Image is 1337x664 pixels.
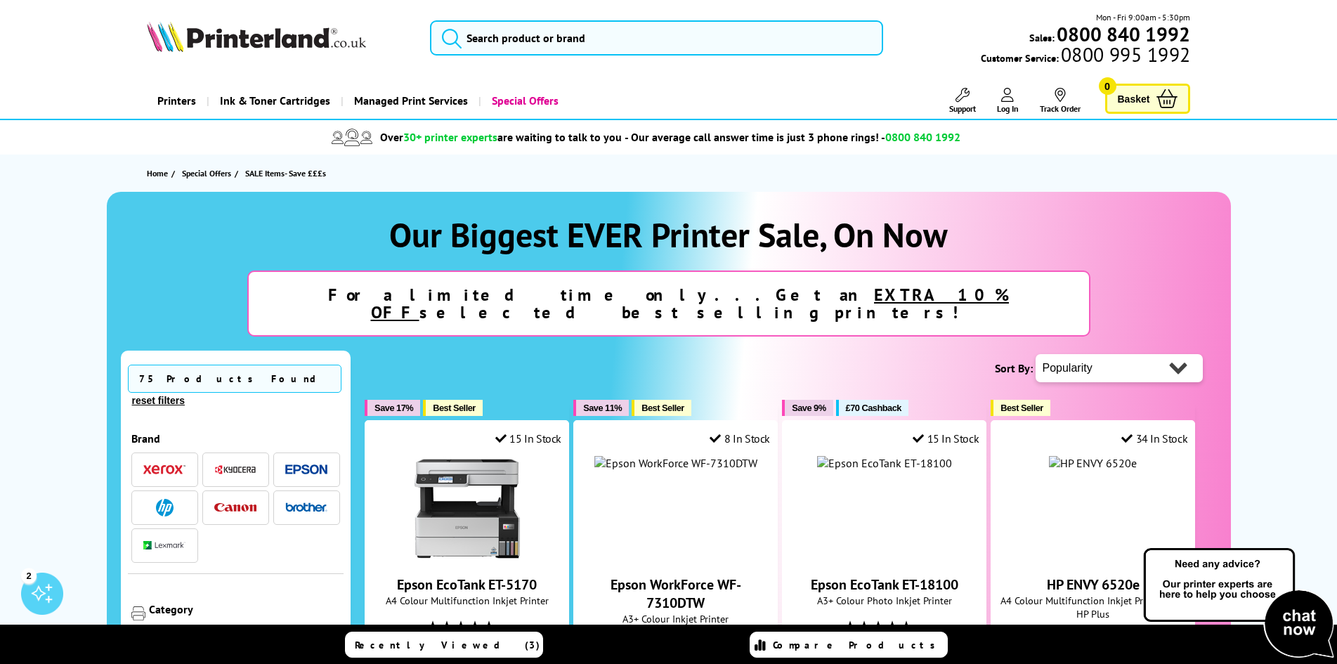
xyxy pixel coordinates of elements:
[573,400,629,416] button: Save 11%
[149,602,341,616] div: Category
[817,456,952,470] img: Epson EcoTank ET-18100
[380,130,622,144] span: Over are waiting to talk to you
[328,284,1009,323] strong: For a limited time only...Get an selected best selling printers!
[1059,48,1190,61] span: 0800 995 1992
[139,498,190,517] button: HP
[430,20,883,56] input: Search product or brand
[147,21,366,52] img: Printerland Logo
[495,431,561,445] div: 15 In Stock
[182,166,235,181] a: Special Offers
[913,431,979,445] div: 15 In Stock
[500,614,509,641] span: (6)
[423,400,483,416] button: Best Seller
[415,456,520,561] img: Epson EcoTank ET-5170
[1057,21,1190,47] b: 0800 840 1992
[131,431,341,445] div: Brand
[1140,546,1337,661] img: Open Live Chat window
[773,639,943,651] span: Compare Products
[782,400,833,416] button: Save 9%
[143,464,185,474] img: Xerox
[625,130,960,144] span: - Our average call answer time is just 3 phone rings! -
[341,83,478,119] a: Managed Print Services
[374,403,413,413] span: Save 17%
[345,632,543,658] a: Recently Viewed (3)
[371,284,1010,323] u: EXTRA 10% OFF
[372,594,561,607] span: A4 Colour Multifunction Inkjet Printer
[581,612,770,625] span: A3+ Colour Inkjet Printer
[1118,89,1150,108] span: Basket
[583,403,622,413] span: Save 11%
[147,166,171,181] a: Home
[846,403,901,413] span: £70 Cashback
[285,464,327,475] img: Epson
[1055,27,1190,41] a: 0800 840 1992
[210,498,261,517] button: Canon
[981,48,1190,65] span: Customer Service:
[210,460,261,479] button: Kyocera
[182,166,231,181] span: Special Offers
[214,503,256,512] img: Canon
[131,606,145,620] img: Category
[949,88,976,114] a: Support
[478,83,569,119] a: Special Offers
[949,103,976,114] span: Support
[147,83,207,119] a: Printers
[128,394,189,407] button: reset filters
[991,400,1050,416] button: Best Seller
[632,400,691,416] button: Best Seller
[1096,11,1190,24] span: Mon - Fri 9:00am - 5:30pm
[433,403,476,413] span: Best Seller
[1040,88,1081,114] a: Track Order
[998,594,1187,620] span: A4 Colour Multifunction Inkjet Printer with HP Plus
[1099,77,1116,95] span: 0
[281,498,332,517] button: Brother
[220,83,330,119] span: Ink & Toner Cartridges
[811,575,958,594] a: Epson EcoTank ET-18100
[139,460,190,479] button: Xerox
[1047,575,1140,594] a: HP ENVY 6520e
[836,400,908,416] button: £70 Cashback
[147,21,413,55] a: Printerland Logo
[143,541,185,549] img: Lexmark
[997,88,1019,114] a: Log In
[1105,84,1191,114] a: Basket 0
[641,403,684,413] span: Best Seller
[156,499,174,516] img: HP
[121,213,1217,256] h1: Our Biggest EVER Printer Sale, On Now
[790,594,979,607] span: A3+ Colour Photo Inkjet Printer
[885,130,960,144] span: 0800 840 1992
[594,456,757,470] img: Epson WorkForce WF-7310DTW
[403,130,497,144] span: 30+ printer experts
[245,168,326,178] span: SALE Items- Save £££s
[281,460,332,479] button: Epson
[207,83,341,119] a: Ink & Toner Cartridges
[710,431,770,445] div: 8 In Stock
[1000,403,1043,413] span: Best Seller
[611,575,741,612] a: Epson WorkForce WF-7310DTW
[21,568,37,583] div: 2
[995,361,1033,375] span: Sort By:
[214,464,256,475] img: Kyocera
[1121,431,1187,445] div: 34 In Stock
[1049,456,1137,470] img: HP ENVY 6520e
[792,403,826,413] span: Save 9%
[128,365,341,393] span: 75 Products Found
[139,536,190,555] button: Lexmark
[917,614,926,641] span: (2)
[415,550,520,564] a: Epson EcoTank ET-5170
[997,103,1019,114] span: Log In
[285,502,327,512] img: Brother
[365,400,420,416] button: Save 17%
[1029,31,1055,44] span: Sales:
[397,575,537,594] a: Epson EcoTank ET-5170
[750,632,948,658] a: Compare Products
[355,639,540,651] span: Recently Viewed (3)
